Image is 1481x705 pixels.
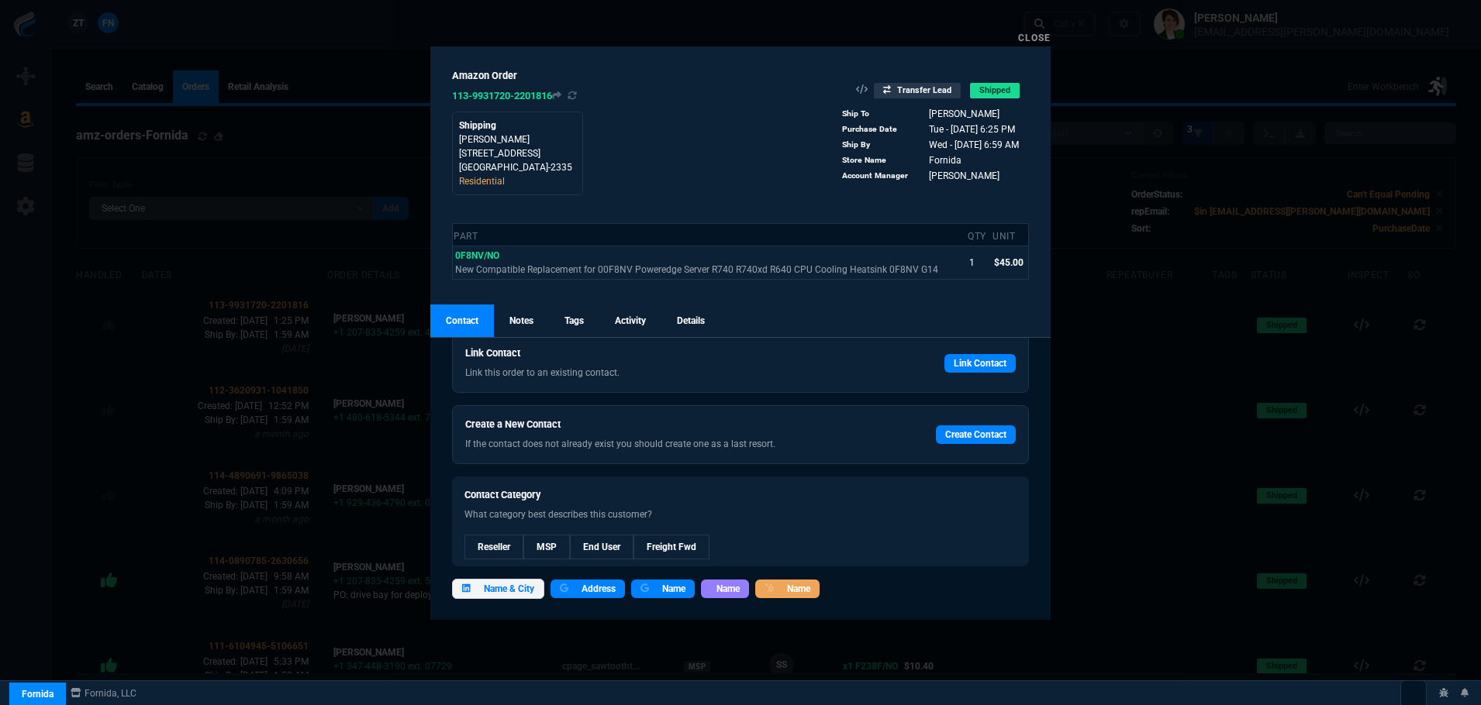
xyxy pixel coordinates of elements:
[452,68,583,83] h5: Amazon Order
[929,124,1015,135] span: Date order was placed
[465,347,874,359] h6: Link Contact
[929,108,999,119] span: Buyer Name
[841,153,1030,168] tr: Rep assigned to this order
[549,304,599,337] a: Tags
[970,83,1020,98] span: Shipped
[929,155,961,166] span: Rep assigned to this order
[716,582,740,596] span: Name
[459,174,576,188] p: Residential
[967,223,992,246] th: Qty
[455,263,965,277] p: New Compatible Replacement for 00F8NV Poweredge Server R740 R740xd R640 CPU Cooling Heatsink 0F8N...
[494,304,549,337] a: Notes
[967,246,992,279] td: 1
[570,535,633,559] a: --
[1018,33,1051,43] a: Close
[633,535,709,559] a: --
[459,132,576,146] p: [PERSON_NAME]
[841,168,914,184] td: Account Manager
[944,354,1016,373] a: Link Contact
[841,153,914,168] td: Store Name
[841,122,1030,137] tr: Date order was placed
[582,582,616,596] span: Address
[523,535,570,559] a: --
[459,119,576,132] p: Shipping
[430,304,494,337] a: Contact
[464,507,1017,521] p: What category best describes this customer?
[453,223,968,246] th: Part
[841,122,914,137] td: Purchase Date
[841,106,914,122] td: Ship To
[929,170,999,181] span: Rep assigned to this order
[841,106,1030,122] tr: Buyer Name
[465,418,874,431] h6: Create a New Contact
[841,137,1030,153] tr: Latest Ship Date
[465,437,874,451] p: If the contact does not already exist you should create one as a last resort.
[459,146,576,160] p: [STREET_ADDRESS]
[936,425,1016,444] a: Create Contact
[464,535,523,559] a: --
[841,168,1030,184] tr: Rep assigned to this order
[452,90,583,102] h6: 113-9931720-2201816
[599,304,661,337] a: Activity
[459,160,576,174] p: [GEOGRAPHIC_DATA]-2335
[787,582,810,596] span: Name
[992,246,1028,279] td: $45.00
[484,582,534,596] span: Name & City
[874,83,961,98] span: Transfer Lead
[465,366,874,380] p: Link this order to an existing contact.
[929,139,1019,150] span: Latest Ship Date
[661,304,720,337] a: Details
[992,223,1028,246] th: Unit
[455,250,499,261] span: 0F8NV/NO
[66,686,141,700] a: msbcCompanyName
[662,582,685,596] span: Name
[464,489,1017,501] h6: Contact Category
[841,137,914,153] td: Ship By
